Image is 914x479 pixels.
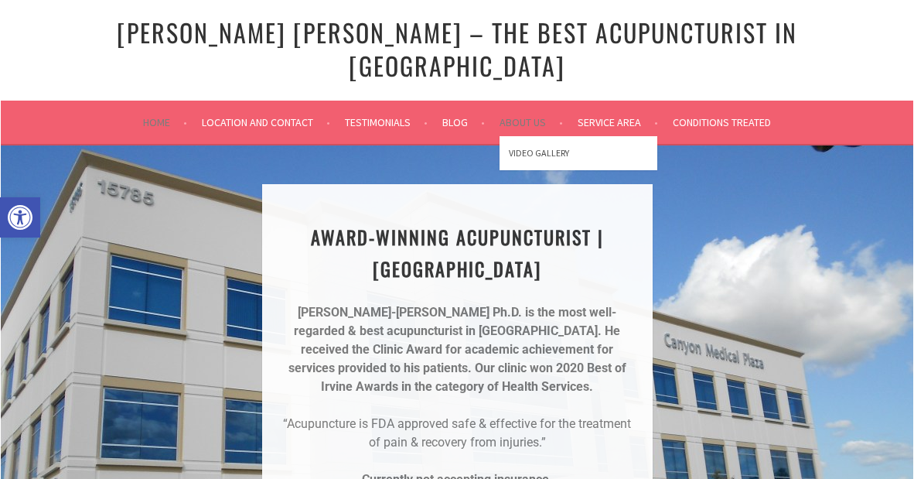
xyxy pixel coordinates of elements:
strong: [PERSON_NAME]-[PERSON_NAME] Ph.D. is the most well-regarded & best acupuncturist in [GEOGRAPHIC_D... [294,305,616,338]
a: Video Gallery [500,136,657,171]
h1: AWARD-WINNING ACUPUNCTURIST | [GEOGRAPHIC_DATA] [281,221,634,285]
a: Service Area [578,113,658,132]
a: Home [143,113,187,132]
a: About Us [500,113,563,132]
a: Testimonials [345,113,428,132]
a: [PERSON_NAME] [PERSON_NAME] – The Best Acupuncturist In [GEOGRAPHIC_DATA] [117,14,797,84]
a: Conditions Treated [673,113,771,132]
p: “Acupuncture is FDA approved safe & effective for the treatment of pain & recovery from injuries.” [281,415,634,452]
a: Location and Contact [202,113,330,132]
a: Blog [442,113,485,132]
